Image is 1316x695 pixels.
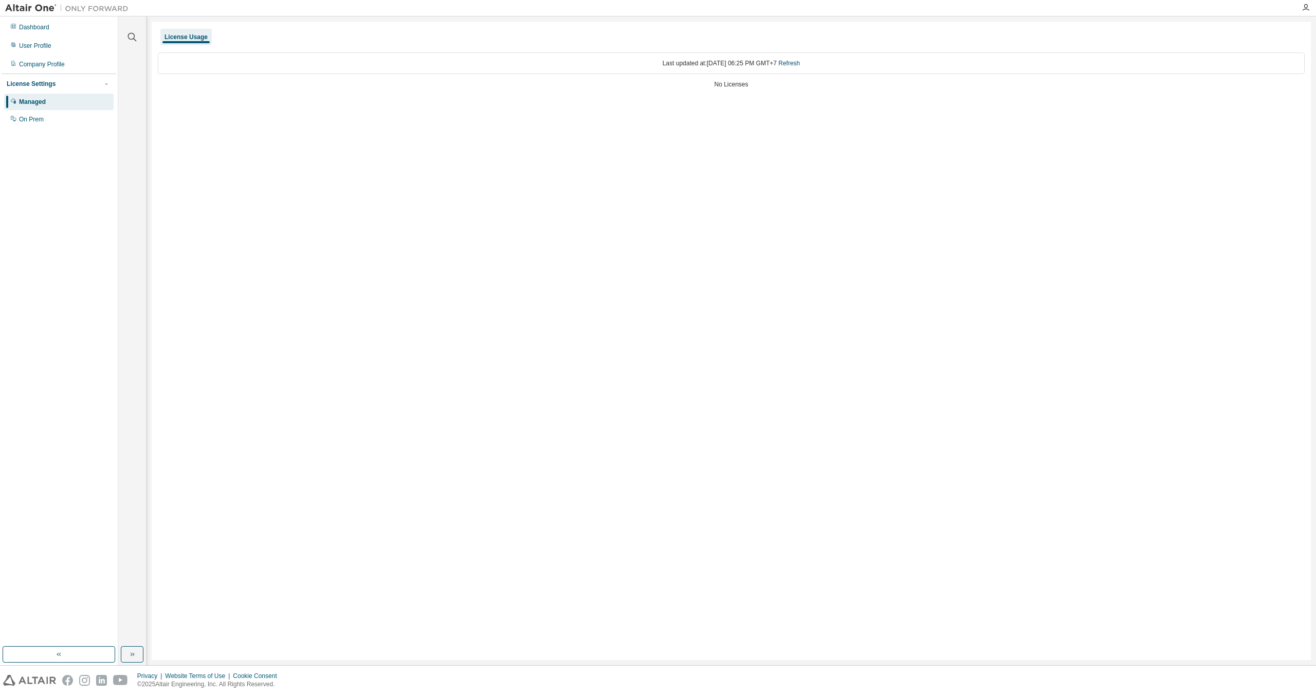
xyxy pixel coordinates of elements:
div: Cookie Consent [233,672,283,680]
img: youtube.svg [113,675,128,686]
div: Dashboard [19,23,49,31]
img: instagram.svg [79,675,90,686]
img: altair_logo.svg [3,675,56,686]
div: Website Terms of Use [165,672,233,680]
div: Company Profile [19,60,65,68]
div: No Licenses [158,80,1305,88]
img: linkedin.svg [96,675,107,686]
img: facebook.svg [62,675,73,686]
a: Refresh [778,60,800,67]
div: User Profile [19,42,51,50]
p: © 2025 Altair Engineering, Inc. All Rights Reserved. [137,680,283,689]
div: Last updated at: [DATE] 06:25 PM GMT+7 [158,52,1305,74]
img: Altair One [5,3,134,13]
div: Managed [19,98,46,106]
div: Privacy [137,672,165,680]
div: License Settings [7,80,56,88]
div: License Usage [164,33,208,41]
div: On Prem [19,115,44,123]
